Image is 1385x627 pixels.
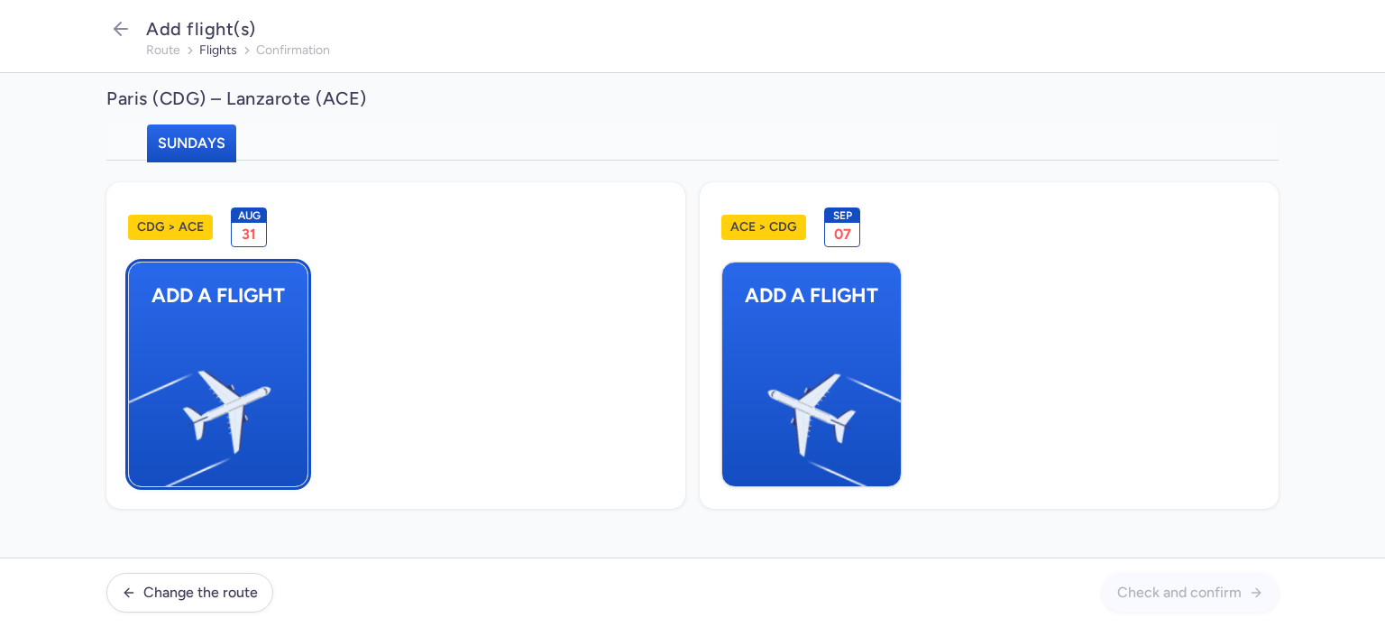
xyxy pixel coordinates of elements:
[106,73,1279,124] h2: Paris (CDG) – Lanzarote (ACE)
[834,226,851,243] span: 07
[721,215,806,240] h1: ACE > CDG
[721,262,902,487] button: Add a flightPlane Illustration
[242,226,256,243] span: 31
[158,134,225,152] span: Sundays
[143,585,258,601] span: Change the route
[256,43,330,58] button: confirmation
[146,43,180,58] button: route
[128,215,213,240] h1: CDG > ACE
[1117,585,1242,601] span: Check and confirm
[1102,573,1279,613] button: Check and confirm
[722,263,901,328] span: Add a flight
[199,43,237,58] button: flights
[238,209,261,222] span: Aug
[146,18,256,40] span: Add flight(s)
[128,262,308,487] button: Add a flightPlane Illustration
[106,573,273,613] button: Change the route
[833,209,852,222] span: Sep
[129,263,307,328] span: Add a flight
